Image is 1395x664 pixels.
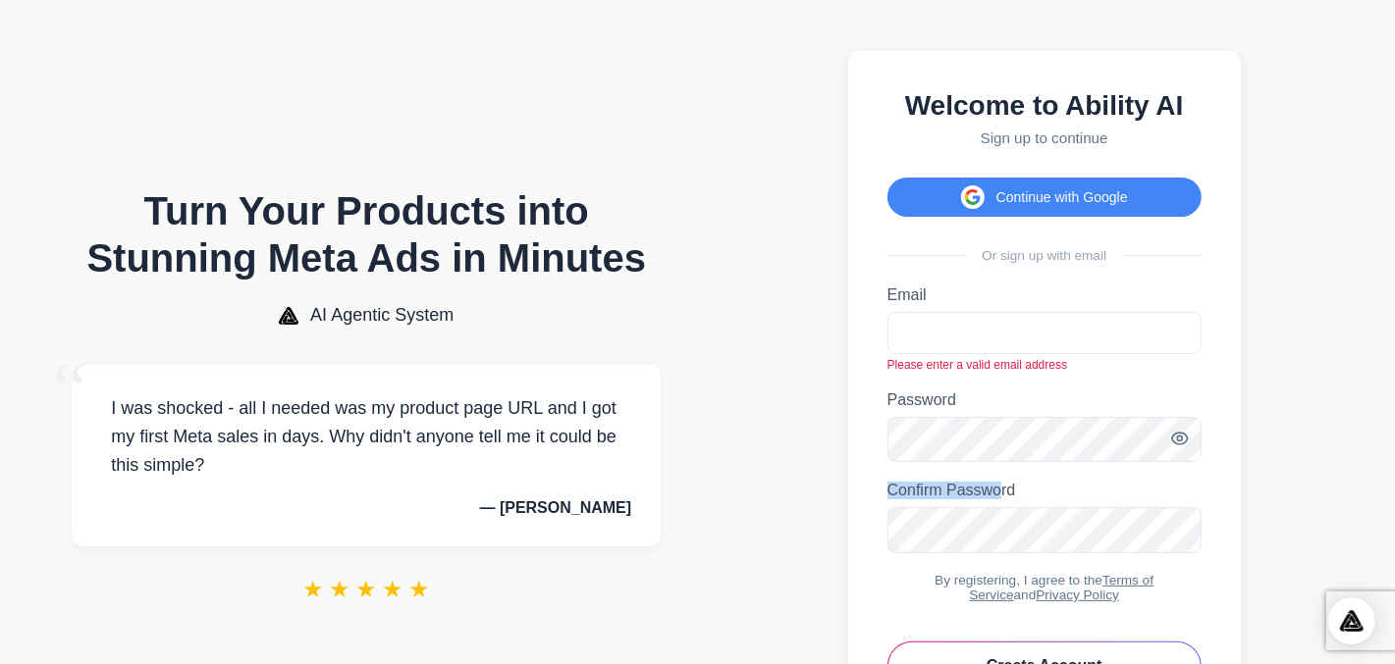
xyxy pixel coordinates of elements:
[72,187,661,281] h1: Turn Your Products into Stunning Meta Ads in Minutes
[887,573,1202,602] div: By registering, I agree to the and
[1170,429,1190,451] button: Toggle password visibility
[52,345,87,434] span: “
[1328,597,1375,644] div: Open Intercom Messenger
[887,129,1202,146] p: Sign up to continue
[355,576,377,603] span: ★
[279,307,298,325] img: AI Agentic System Logo
[887,482,1202,499] label: Confirm Password
[887,286,1202,304] label: Email
[887,90,1202,122] h2: Welcome to Ability AI
[887,358,1202,372] div: Please enter a valid email address
[887,391,1202,409] label: Password
[302,576,324,603] span: ★
[887,178,1202,217] button: Continue with Google
[408,576,430,603] span: ★
[382,576,403,603] span: ★
[101,394,631,479] p: I was shocked - all I needed was my product page URL and I got my first Meta sales in days. Why d...
[887,248,1202,263] div: Or sign up with email
[969,573,1154,602] a: Terms of Service
[310,305,454,326] span: AI Agentic System
[1036,587,1119,602] a: Privacy Policy
[101,499,631,517] p: — [PERSON_NAME]
[329,576,350,603] span: ★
